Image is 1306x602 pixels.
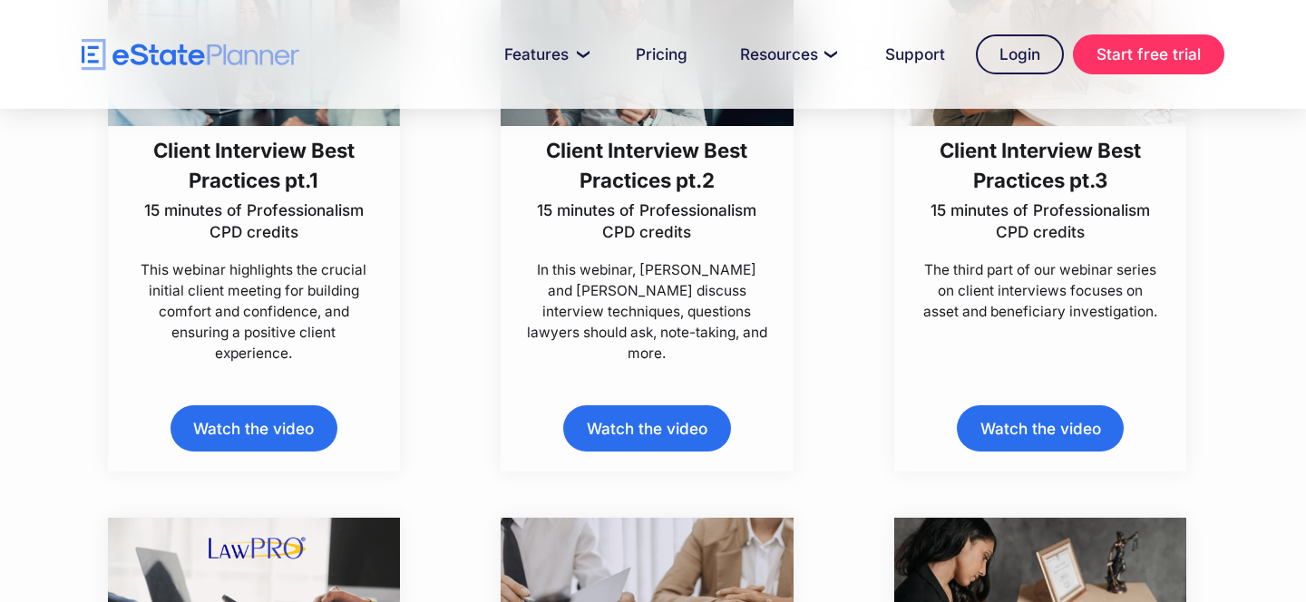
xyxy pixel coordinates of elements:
[526,199,768,243] p: 15 minutes of Professionalism CPD credits
[718,36,854,73] a: Resources
[132,199,375,243] p: 15 minutes of Professionalism CPD credits
[482,36,605,73] a: Features
[976,34,1064,74] a: Login
[863,36,967,73] a: Support
[82,39,299,71] a: home
[171,405,337,451] a: Watch the video
[132,259,375,364] p: This webinar highlights the crucial initial client meeting for building comfort and confidence, a...
[1073,34,1224,74] a: Start free trial
[957,405,1124,451] a: Watch the video
[919,259,1161,322] p: The third part of our webinar series on client interviews focuses on asset and beneficiary invest...
[526,259,768,364] p: In this webinar, [PERSON_NAME] and [PERSON_NAME] discuss interview techniques, questions lawyers ...
[563,405,730,451] a: Watch the video
[526,135,768,196] h3: Client Interview Best Practices pt.2
[132,135,375,196] h3: Client Interview Best Practices pt.1
[919,199,1161,243] p: 15 minutes of Professionalism CPD credits
[919,135,1161,196] h3: Client Interview Best Practices pt.3
[614,36,709,73] a: Pricing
